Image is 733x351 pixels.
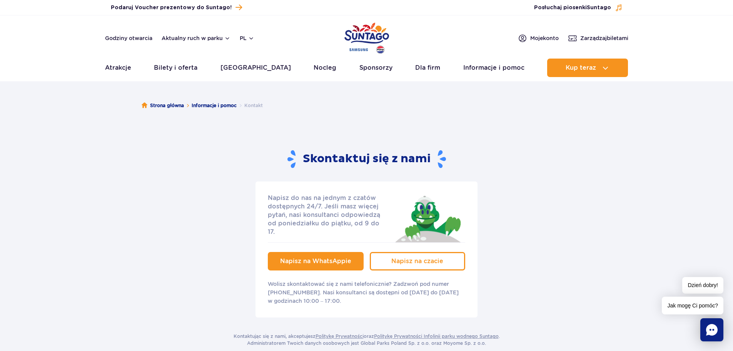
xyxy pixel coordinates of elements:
[105,34,152,42] a: Godziny otwarcia
[111,2,242,13] a: Podaruj Voucher prezentowy do Suntago!
[534,4,611,12] span: Posłuchaj piosenki
[359,59,392,77] a: Sponsorzy
[374,333,499,339] a: Politykę Prywatności Infolinii parku wodnego Suntago
[314,59,336,77] a: Nocleg
[240,34,254,42] button: pl
[192,102,237,109] a: Informacje i pomoc
[268,280,465,305] p: Wolisz skontaktować się z nami telefonicznie? Zadzwoń pod numer [PHONE_NUMBER]. Nasi konsultanci ...
[154,59,197,77] a: Bilety i oferta
[162,35,230,41] button: Aktualny ruch w parku
[280,257,351,265] span: Napisz na WhatsAppie
[220,59,291,77] a: [GEOGRAPHIC_DATA]
[566,64,596,71] span: Kup teraz
[662,297,723,314] span: Jak mogę Ci pomóc?
[547,59,628,77] button: Kup teraz
[237,102,263,109] li: Kontakt
[463,59,524,77] a: Informacje i pomoc
[682,277,723,294] span: Dzień dobry!
[580,34,628,42] span: Zarządzaj biletami
[391,257,443,265] span: Napisz na czacie
[105,59,131,77] a: Atrakcje
[268,252,364,270] a: Napisz na WhatsAppie
[234,333,500,347] p: Kontaktując się z nami, akceptujesz oraz . Administratorem Twoich danych osobowych jest Global Pa...
[111,4,232,12] span: Podaruj Voucher prezentowy do Suntago!
[534,4,623,12] button: Posłuchaj piosenkiSuntago
[268,194,388,236] p: Napisz do nas na jednym z czatów dostępnych 24/7. Jeśli masz więcej pytań, nasi konsultanci odpow...
[142,102,184,109] a: Strona główna
[568,34,628,43] a: Zarządzajbiletami
[587,5,611,10] span: Suntago
[316,333,364,339] a: Politykę Prywatności
[415,59,440,77] a: Dla firm
[518,34,559,43] a: Mojekonto
[390,194,465,242] img: Jay
[344,19,389,55] a: Park of Poland
[287,149,446,169] h2: Skontaktuj się z nami
[370,252,466,270] a: Napisz na czacie
[700,318,723,341] div: Chat
[530,34,559,42] span: Moje konto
